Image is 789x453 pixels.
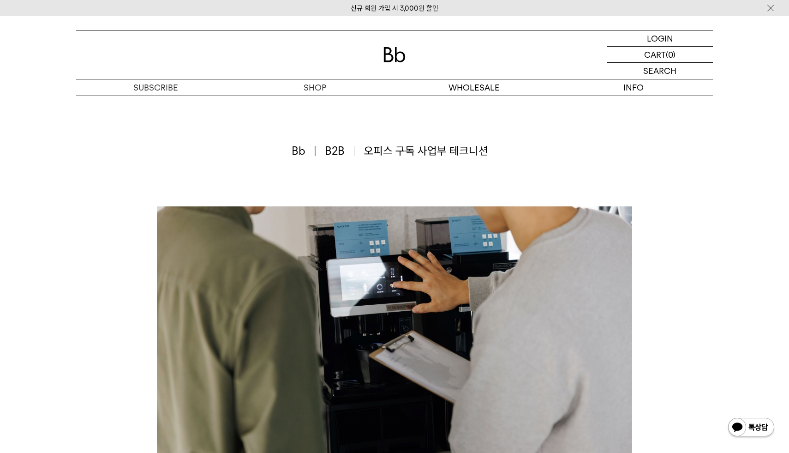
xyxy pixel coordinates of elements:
[666,47,675,62] p: (0)
[383,47,406,62] img: 로고
[727,417,775,439] img: 카카오톡 채널 1:1 채팅 버튼
[607,47,713,63] a: CART (0)
[325,143,355,159] span: B2B
[351,4,438,12] a: 신규 회원 가입 시 3,000원 할인
[364,143,488,159] span: 오피스 구독 사업부 테크니션
[554,79,713,96] p: INFO
[394,79,554,96] p: WHOLESALE
[292,143,316,159] span: Bb
[643,63,676,79] p: SEARCH
[235,79,394,96] a: SHOP
[647,30,673,46] p: LOGIN
[76,79,235,96] a: SUBSCRIBE
[644,47,666,62] p: CART
[607,30,713,47] a: LOGIN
